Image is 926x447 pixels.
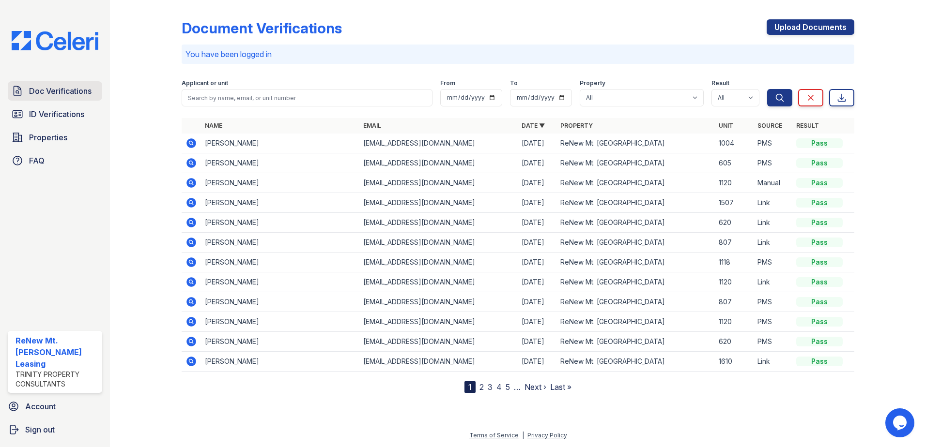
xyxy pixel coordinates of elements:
[518,312,556,332] td: [DATE]
[715,193,754,213] td: 1507
[715,233,754,253] td: 807
[522,432,524,439] div: |
[754,134,792,153] td: PMS
[754,312,792,332] td: PMS
[796,138,843,148] div: Pass
[796,198,843,208] div: Pass
[796,238,843,247] div: Pass
[711,79,729,87] label: Result
[556,193,715,213] td: ReNew Mt. [GEOGRAPHIC_DATA]
[518,352,556,372] td: [DATE]
[715,292,754,312] td: 807
[25,401,56,412] span: Account
[205,122,222,129] a: Name
[201,193,359,213] td: [PERSON_NAME]
[757,122,782,129] a: Source
[522,122,545,129] a: Date ▼
[715,352,754,372] td: 1610
[715,173,754,193] td: 1120
[796,158,843,168] div: Pass
[796,178,843,188] div: Pass
[715,272,754,292] td: 1120
[201,332,359,352] td: [PERSON_NAME]
[796,257,843,267] div: Pass
[556,153,715,173] td: ReNew Mt. [GEOGRAPHIC_DATA]
[8,81,102,101] a: Doc Verifications
[359,352,518,372] td: [EMAIL_ADDRESS][DOMAIN_NAME]
[518,272,556,292] td: [DATE]
[359,332,518,352] td: [EMAIL_ADDRESS][DOMAIN_NAME]
[715,213,754,233] td: 620
[796,297,843,307] div: Pass
[488,382,493,392] a: 3
[201,352,359,372] td: [PERSON_NAME]
[8,151,102,170] a: FAQ
[715,332,754,352] td: 620
[182,89,432,106] input: Search by name, email, or unit number
[518,332,556,352] td: [DATE]
[754,213,792,233] td: Link
[518,253,556,272] td: [DATE]
[29,155,45,166] span: FAQ
[885,408,916,437] iframe: chat widget
[359,193,518,213] td: [EMAIL_ADDRESS][DOMAIN_NAME]
[15,370,98,389] div: Trinity Property Consultants
[754,292,792,312] td: PMS
[359,134,518,153] td: [EMAIL_ADDRESS][DOMAIN_NAME]
[556,292,715,312] td: ReNew Mt. [GEOGRAPHIC_DATA]
[201,233,359,253] td: [PERSON_NAME]
[182,79,228,87] label: Applicant or unit
[359,312,518,332] td: [EMAIL_ADDRESS][DOMAIN_NAME]
[556,332,715,352] td: ReNew Mt. [GEOGRAPHIC_DATA]
[359,153,518,173] td: [EMAIL_ADDRESS][DOMAIN_NAME]
[201,213,359,233] td: [PERSON_NAME]
[518,153,556,173] td: [DATE]
[556,233,715,253] td: ReNew Mt. [GEOGRAPHIC_DATA]
[754,193,792,213] td: Link
[201,253,359,272] td: [PERSON_NAME]
[556,352,715,372] td: ReNew Mt. [GEOGRAPHIC_DATA]
[518,213,556,233] td: [DATE]
[514,381,521,393] span: …
[469,432,519,439] a: Terms of Service
[796,357,843,366] div: Pass
[518,193,556,213] td: [DATE]
[25,424,55,435] span: Sign out
[796,317,843,327] div: Pass
[440,79,455,87] label: From
[518,134,556,153] td: [DATE]
[201,272,359,292] td: [PERSON_NAME]
[363,122,381,129] a: Email
[556,272,715,292] td: ReNew Mt. [GEOGRAPHIC_DATA]
[556,173,715,193] td: ReNew Mt. [GEOGRAPHIC_DATA]
[506,382,510,392] a: 5
[754,272,792,292] td: Link
[796,337,843,346] div: Pass
[719,122,733,129] a: Unit
[550,382,571,392] a: Last »
[556,134,715,153] td: ReNew Mt. [GEOGRAPHIC_DATA]
[8,104,102,124] a: ID Verifications
[715,134,754,153] td: 1004
[185,48,850,60] p: You have been logged in
[510,79,518,87] label: To
[4,420,106,439] a: Sign out
[767,19,854,35] a: Upload Documents
[201,173,359,193] td: [PERSON_NAME]
[29,108,84,120] span: ID Verifications
[754,233,792,253] td: Link
[182,19,342,37] div: Document Verifications
[796,218,843,227] div: Pass
[29,132,67,143] span: Properties
[715,153,754,173] td: 605
[359,213,518,233] td: [EMAIL_ADDRESS][DOMAIN_NAME]
[4,31,106,50] img: CE_Logo_Blue-a8612792a0a2168367f1c8372b55b34899dd931a85d93a1a3d3e32e68fde9ad4.png
[359,253,518,272] td: [EMAIL_ADDRESS][DOMAIN_NAME]
[715,253,754,272] td: 1118
[556,253,715,272] td: ReNew Mt. [GEOGRAPHIC_DATA]
[201,292,359,312] td: [PERSON_NAME]
[29,85,92,97] span: Doc Verifications
[754,332,792,352] td: PMS
[796,122,819,129] a: Result
[359,233,518,253] td: [EMAIL_ADDRESS][DOMAIN_NAME]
